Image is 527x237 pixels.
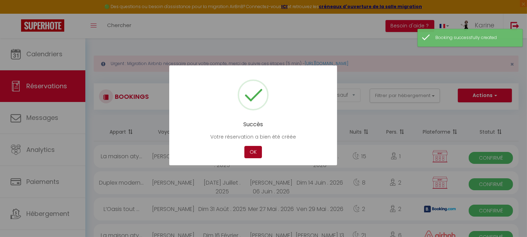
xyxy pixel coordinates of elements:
[180,121,327,128] h2: Succès
[244,146,262,158] button: OK
[497,205,522,232] iframe: Chat
[435,34,515,41] div: Booking successfully created
[6,3,27,24] button: Ouvrir le widget de chat LiveChat
[180,133,327,141] p: Votre réservation a bien été créée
